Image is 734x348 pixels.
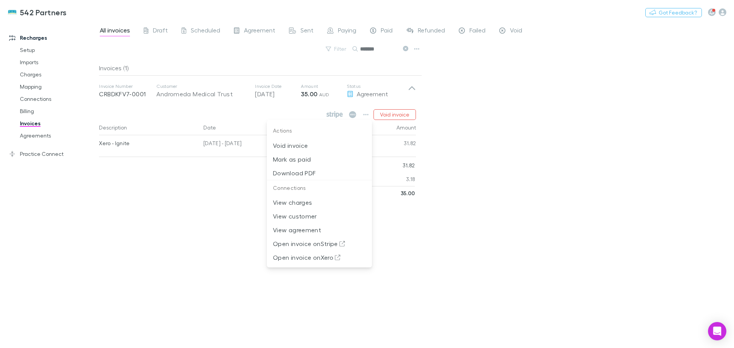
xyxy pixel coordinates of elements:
[273,198,366,207] p: View charges
[267,239,372,246] a: Open invoice onStripe
[267,225,372,233] a: View agreement
[267,168,372,175] a: Download PDF
[267,166,372,180] li: Download PDF
[273,155,366,164] p: Mark as paid
[267,251,372,264] li: Open invoice onXero
[273,253,366,262] p: Open invoice on Xero
[273,212,366,221] p: View customer
[267,123,372,139] p: Actions
[267,209,372,223] li: View customer
[273,225,366,235] p: View agreement
[267,253,372,260] a: Open invoice onXero
[267,237,372,251] li: Open invoice onStripe
[267,139,372,152] li: Void invoice
[267,223,372,237] li: View agreement
[267,196,372,209] li: View charges
[273,239,366,248] p: Open invoice on Stripe
[267,198,372,205] a: View charges
[273,168,366,178] p: Download PDF
[273,141,366,150] p: Void invoice
[267,152,372,166] li: Mark as paid
[267,212,372,219] a: View customer
[267,180,372,196] p: Connections
[708,322,726,340] div: Open Intercom Messenger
